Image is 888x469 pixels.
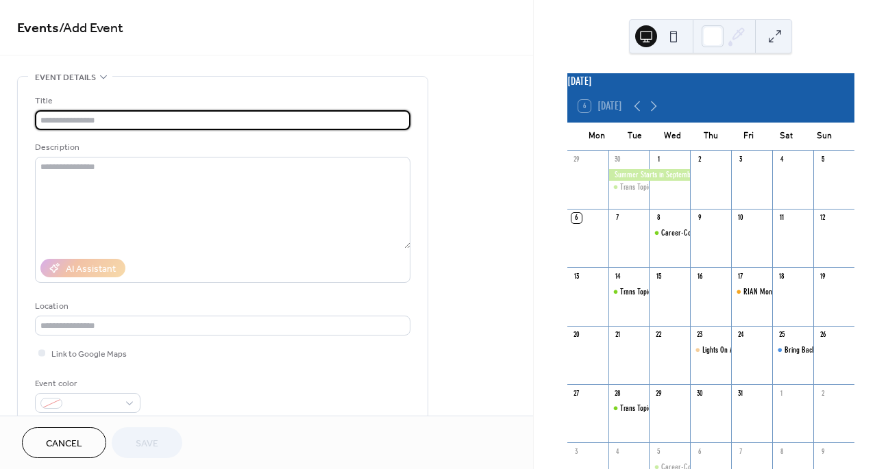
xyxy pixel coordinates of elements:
[776,155,787,165] div: 4
[571,213,582,223] div: 6
[694,271,704,281] div: 16
[608,181,650,193] div: Trans Topic Tuesdays
[22,427,106,458] button: Cancel
[767,123,805,151] div: Sat
[690,344,731,356] div: Lights On Afterschool Conference
[653,330,663,340] div: 22
[608,403,650,414] div: Trans Topic Tuesdays
[653,213,663,223] div: 8
[735,388,745,398] div: 31
[567,73,854,90] div: [DATE]
[694,330,704,340] div: 23
[694,446,704,457] div: 6
[17,15,59,42] a: Events
[743,286,832,298] div: RIAN Monthly Network Meeting
[613,213,623,223] div: 7
[772,344,813,356] div: Bring Back the Trades Skills Expo
[817,330,828,340] div: 26
[571,271,582,281] div: 13
[35,377,138,391] div: Event color
[608,169,691,181] div: Summer Starts in September Webinar + Meet & Greet
[735,271,745,281] div: 17
[776,388,787,398] div: 1
[613,388,623,398] div: 28
[654,123,691,151] div: Wed
[35,94,408,108] div: Title
[731,286,772,298] div: RIAN Monthly Network Meeting
[702,344,796,356] div: Lights On Afterschool Conference
[817,213,828,223] div: 12
[730,123,767,151] div: Fri
[51,347,127,362] span: Link to Google Maps
[613,155,623,165] div: 30
[620,286,678,298] div: Trans Topic Tuesdays
[46,437,82,451] span: Cancel
[613,330,623,340] div: 21
[694,213,704,223] div: 9
[776,330,787,340] div: 25
[571,155,582,165] div: 29
[694,155,704,165] div: 2
[735,330,745,340] div: 24
[35,71,96,85] span: Event details
[35,299,408,314] div: Location
[613,446,623,457] div: 4
[692,123,730,151] div: Thu
[616,123,654,151] div: Tue
[649,227,690,239] div: Career-Connected Learning Training: Building Broad Skills to Support Youth in the Workforce
[776,271,787,281] div: 18
[735,446,745,457] div: 7
[571,330,582,340] div: 20
[776,446,787,457] div: 8
[653,271,663,281] div: 15
[653,155,663,165] div: 1
[653,388,663,398] div: 29
[620,403,678,414] div: Trans Topic Tuesdays
[735,213,745,223] div: 10
[806,123,843,151] div: Sun
[785,344,876,356] div: Bring Back the Trades Skills Expo
[653,446,663,457] div: 5
[571,446,582,457] div: 3
[694,388,704,398] div: 30
[59,15,123,42] span: / Add Event
[620,181,678,193] div: Trans Topic Tuesdays
[613,271,623,281] div: 14
[817,388,828,398] div: 2
[578,123,616,151] div: Mon
[35,140,408,155] div: Description
[776,213,787,223] div: 11
[571,388,582,398] div: 27
[817,271,828,281] div: 19
[735,155,745,165] div: 3
[608,286,650,298] div: Trans Topic Tuesdays
[817,446,828,457] div: 9
[817,155,828,165] div: 5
